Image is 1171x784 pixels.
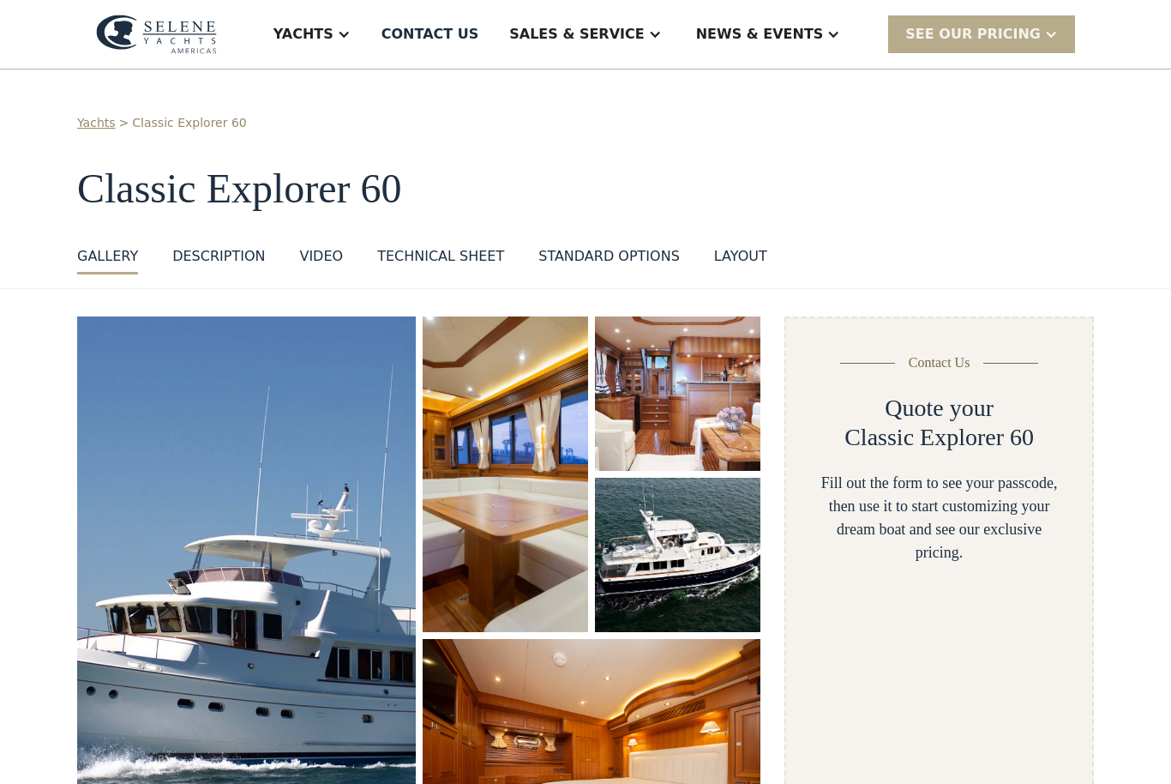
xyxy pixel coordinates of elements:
[377,246,504,267] div: Technical sheet
[77,246,138,274] a: GALLERY
[423,317,588,632] a: open lightbox
[714,246,767,274] a: layout
[172,246,265,267] div: DESCRIPTION
[377,246,504,274] a: Technical sheet
[714,246,767,267] div: layout
[132,114,246,132] a: Classic Explorer 60
[299,246,343,267] div: VIDEO
[905,24,1041,45] div: SEE Our Pricing
[696,24,824,45] div: News & EVENTS
[538,246,680,267] div: standard options
[888,15,1075,52] div: SEE Our Pricing
[273,24,333,45] div: Yachts
[77,114,116,132] a: Yachts
[381,24,479,45] div: Contact US
[299,246,343,274] a: VIDEO
[538,246,680,274] a: standard options
[909,353,970,373] div: Contact Us
[77,246,138,267] div: GALLERY
[172,246,265,274] a: DESCRIPTION
[509,24,644,45] div: Sales & Service
[814,472,1065,564] div: Fill out the form to see your passcode, then use it to start customizing your dream boat and see ...
[77,166,1094,212] h1: Classic Explorer 60
[595,478,760,632] a: open lightbox
[96,15,217,54] img: logo
[595,317,760,471] a: open lightbox
[119,114,129,132] div: >
[885,394,994,423] h2: Quote your
[844,423,1034,452] h2: Classic Explorer 60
